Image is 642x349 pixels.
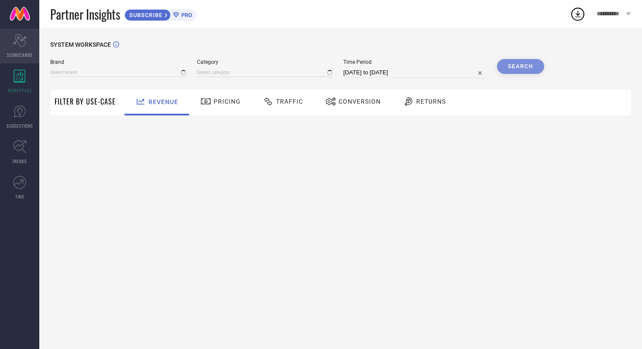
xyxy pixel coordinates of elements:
[214,98,241,105] span: Pricing
[338,98,381,105] span: Conversion
[179,12,192,18] span: PRO
[16,193,24,200] span: FWD
[148,98,178,105] span: Revenue
[8,87,32,94] span: WORKSPACE
[343,67,486,78] input: Select time period
[50,59,186,65] span: Brand
[343,59,486,65] span: Time Period
[50,5,120,23] span: Partner Insights
[416,98,446,105] span: Returns
[197,59,333,65] span: Category
[55,96,116,107] span: Filter By Use-Case
[197,68,333,77] input: Select category
[50,68,186,77] input: Select brand
[124,7,197,21] a: SUBSCRIBEPRO
[12,158,27,164] span: TRENDS
[50,41,111,48] span: SYSTEM WORKSPACE
[7,122,33,129] span: SUGGESTIONS
[7,52,33,58] span: SCORECARDS
[570,6,586,22] div: Open download list
[276,98,303,105] span: Traffic
[125,12,165,18] span: SUBSCRIBE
